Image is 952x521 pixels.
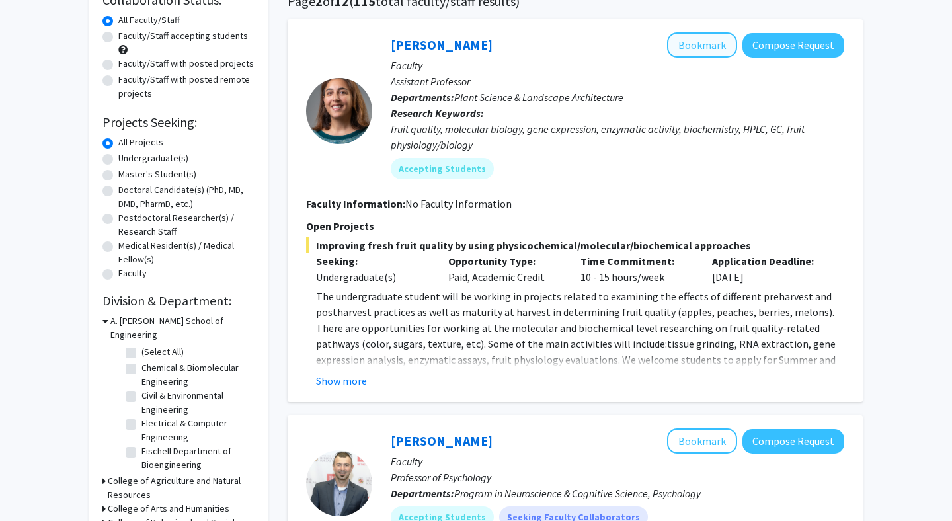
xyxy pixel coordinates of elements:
label: Doctoral Candidate(s) (PhD, MD, DMD, PharmD, etc.) [118,183,255,211]
button: Compose Request to Alexander Shackman [742,429,844,454]
label: Fischell Department of Bioengineering [141,444,251,472]
iframe: Chat [10,461,56,511]
button: Add Macarena Farcuh Yuri to Bookmarks [667,32,737,58]
button: Add Alexander Shackman to Bookmarks [667,428,737,454]
label: Faculty [118,266,147,280]
span: Plant Science & Landscape Architecture [454,91,623,104]
label: Chemical & Biomolecular Engineering [141,361,251,389]
b: Faculty Information: [306,197,405,210]
b: Departments: [391,487,454,500]
p: Open Projects [306,218,844,234]
span: The undergraduate student will be working in projects related to examining the effects of differe... [316,290,836,398]
span: Program in Neuroscience & Cognitive Science, Psychology [454,487,701,500]
label: (Select All) [141,345,184,359]
label: Undergraduate(s) [118,151,188,165]
label: Faculty/Staff accepting students [118,29,248,43]
button: Compose Request to Macarena Farcuh Yuri [742,33,844,58]
label: Postdoctoral Researcher(s) / Research Staff [118,211,255,239]
div: Paid, Academic Credit [438,253,571,285]
label: Faculty/Staff with posted remote projects [118,73,255,100]
label: All Projects [118,136,163,149]
label: Materials Science & Engineering [141,472,251,500]
a: [PERSON_NAME] [391,36,493,53]
h2: Division & Department: [102,293,255,309]
p: Time Commitment: [580,253,693,269]
label: Medical Resident(s) / Medical Fellow(s) [118,239,255,266]
b: Departments: [391,91,454,104]
label: Civil & Environmental Engineering [141,389,251,417]
h3: A. [PERSON_NAME] School of Engineering [110,314,255,342]
p: Opportunity Type: [448,253,561,269]
p: Seeking: [316,253,428,269]
div: [DATE] [702,253,834,285]
div: 10 - 15 hours/week [571,253,703,285]
a: [PERSON_NAME] [391,432,493,449]
span: Improving fresh fruit quality by using physicochemical/molecular/biochemical approaches [306,237,844,253]
mat-chip: Accepting Students [391,158,494,179]
label: Master's Student(s) [118,167,196,181]
div: Undergraduate(s) [316,269,428,285]
b: Research Keywords: [391,106,484,120]
label: Faculty/Staff with posted projects [118,57,254,71]
span: No Faculty Information [405,197,512,210]
div: fruit quality, molecular biology, gene expression, enzymatic activity, biochemistry, HPLC, GC, fr... [391,121,844,153]
p: Faculty [391,454,844,469]
button: Show more [316,373,367,389]
p: Professor of Psychology [391,469,844,485]
p: Assistant Professor [391,73,844,89]
label: All Faculty/Staff [118,13,180,27]
p: Faculty [391,58,844,73]
p: Application Deadline: [712,253,824,269]
h3: College of Agriculture and Natural Resources [108,474,255,502]
label: Electrical & Computer Engineering [141,417,251,444]
h3: College of Arts and Humanities [108,502,229,516]
h2: Projects Seeking: [102,114,255,130]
